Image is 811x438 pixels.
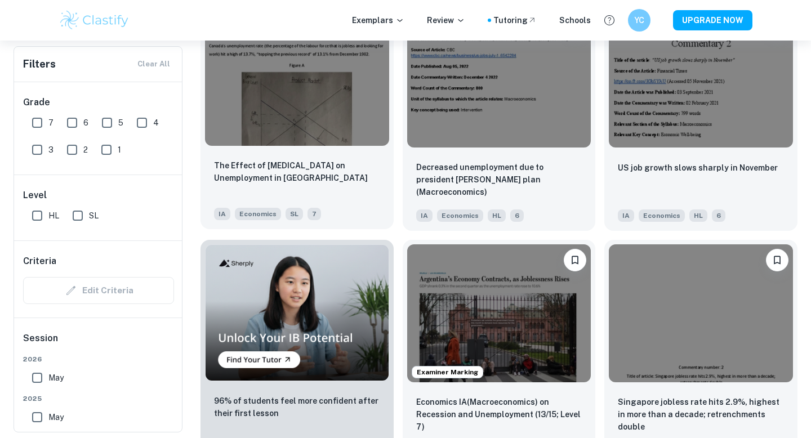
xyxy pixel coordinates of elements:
span: May [48,372,64,384]
a: BookmarkThe Effect of COVID-19 on Unemployment in CanadaIAEconomicsSL7 [200,5,394,231]
h6: Level [23,189,174,202]
span: IA [618,209,634,222]
span: 7 [308,208,321,220]
img: Economics IA example thumbnail: Singapore jobless rate hits 2.9%, highes [609,244,793,382]
button: Help and Feedback [600,11,619,30]
span: 2025 [23,394,174,404]
span: 7 [48,117,54,129]
h6: Filters [23,56,56,72]
button: UPGRADE NOW [673,10,752,30]
span: May [48,411,64,423]
div: Criteria filters are unavailable when searching by topic [23,277,174,304]
button: Bookmark [766,249,788,271]
span: Examiner Marking [412,367,483,377]
p: Review [427,14,465,26]
img: Economics IA example thumbnail: Economics IA(Macroeconomics) on Recessio [407,244,591,382]
img: Economics IA example thumbnail: Decreased unemployment due to president [407,10,591,148]
p: Singapore jobless rate hits 2.9%, highest in more than a decade; retrenchments double [618,396,784,433]
h6: Grade [23,96,174,109]
span: 2 [83,144,88,156]
span: 3 [48,144,54,156]
button: YC [628,9,650,32]
span: IA [416,209,433,222]
img: Economics IA example thumbnail: The Effect of COVID-19 on Unemployment i [205,8,389,146]
span: 6 [83,117,88,129]
p: Decreased unemployment due to president Joe Biden’s plan (Macroeconomics) [416,161,582,198]
span: 4 [153,117,159,129]
button: Bookmark [564,249,586,271]
span: 1 [118,144,121,156]
span: HL [48,209,59,222]
h6: YC [633,14,646,26]
img: Thumbnail [205,244,389,381]
span: 6 [510,209,524,222]
span: 2026 [23,354,174,364]
p: The Effect of COVID-19 on Unemployment in Canada [214,159,380,184]
h6: Session [23,332,174,354]
span: 6 [712,209,725,222]
p: 96% of students feel more confident after their first lesson [214,395,380,419]
a: Schools [559,14,591,26]
img: Economics IA example thumbnail: US job growth slows sharply in November [609,10,793,148]
span: SL [286,208,303,220]
p: US job growth slows sharply in November [618,162,778,174]
span: Economics [437,209,483,222]
a: BookmarkDecreased unemployment due to president Joe Biden’s plan (Macroeconomics)IAEconomicsHL6 [403,5,596,231]
span: SL [89,209,99,222]
h6: Criteria [23,254,56,268]
a: Tutoring [493,14,537,26]
p: Exemplars [352,14,404,26]
img: Clastify logo [59,9,130,32]
span: Economics [235,208,281,220]
p: Economics IA(Macroeconomics) on Recession and Unemployment (13/15; Level 7) [416,396,582,433]
span: HL [488,209,506,222]
span: Economics [639,209,685,222]
span: 5 [118,117,123,129]
span: HL [689,209,707,222]
span: IA [214,208,230,220]
a: BookmarkUS job growth slows sharply in NovemberIAEconomicsHL6 [604,5,797,231]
